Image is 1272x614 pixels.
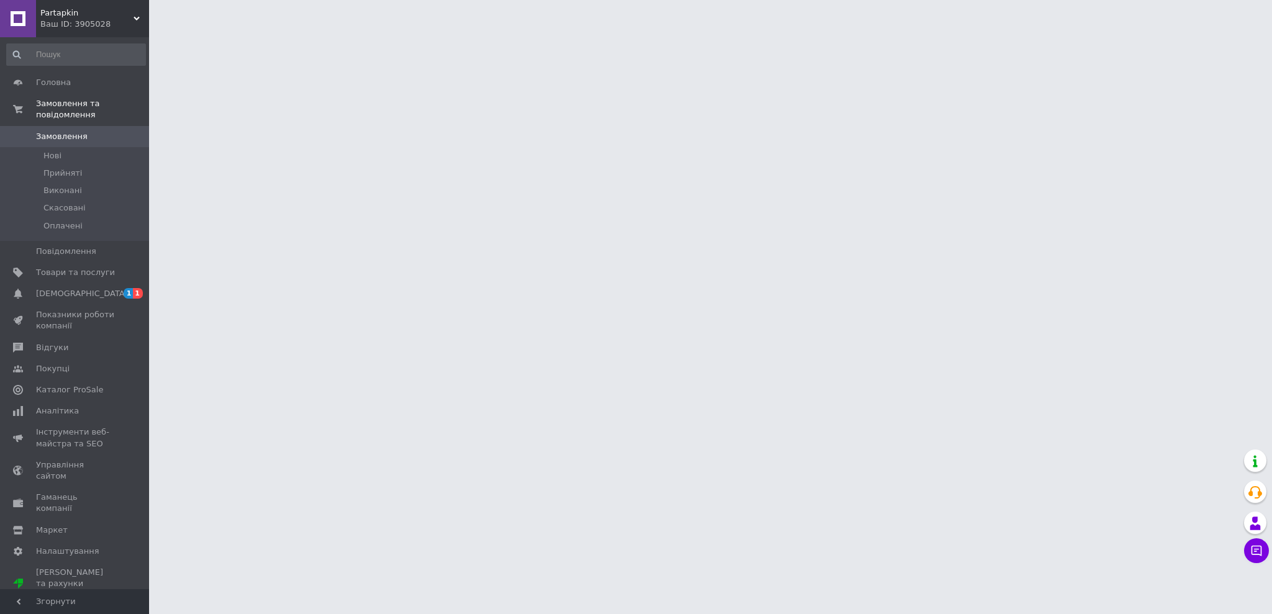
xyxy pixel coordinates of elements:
span: Головна [36,77,71,88]
span: Скасовані [43,202,86,214]
span: Оплачені [43,220,83,232]
span: [DEMOGRAPHIC_DATA] [36,288,128,299]
span: Замовлення [36,131,88,142]
span: Виконані [43,185,82,196]
span: Гаманець компанії [36,492,115,514]
input: Пошук [6,43,146,66]
span: Управління сайтом [36,459,115,482]
span: Каталог ProSale [36,384,103,395]
span: Інструменти веб-майстра та SEO [36,427,115,449]
span: Налаштування [36,546,99,557]
span: Прийняті [43,168,82,179]
span: Відгуки [36,342,68,353]
span: Нові [43,150,61,161]
span: Повідомлення [36,246,96,257]
span: Товари та послуги [36,267,115,278]
div: Ваш ID: 3905028 [40,19,149,30]
span: Маркет [36,525,68,536]
span: Partapkin [40,7,134,19]
span: Покупці [36,363,70,374]
span: 1 [133,288,143,299]
button: Чат з покупцем [1244,538,1269,563]
span: Аналітика [36,405,79,417]
span: 1 [124,288,134,299]
span: [PERSON_NAME] та рахунки [36,567,115,601]
span: Показники роботи компанії [36,309,115,332]
span: Замовлення та повідомлення [36,98,149,120]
